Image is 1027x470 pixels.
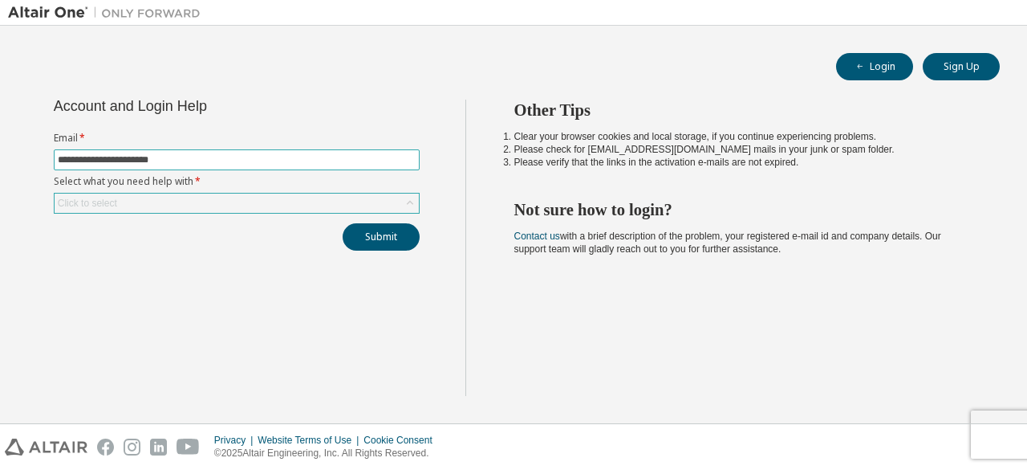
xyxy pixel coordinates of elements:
button: Submit [343,223,420,251]
li: Please check for [EMAIL_ADDRESS][DOMAIN_NAME] mails in your junk or spam folder. [514,143,972,156]
img: facebook.svg [97,439,114,456]
div: Click to select [58,197,117,210]
img: linkedin.svg [150,439,167,456]
div: Website Terms of Use [258,434,363,447]
h2: Other Tips [514,100,972,121]
p: © 2025 Altair Engineering, Inc. All Rights Reserved. [214,447,442,460]
div: Click to select [55,194,419,213]
li: Clear your browser cookies and local storage, if you continue experiencing problems. [514,130,972,143]
div: Account and Login Help [54,100,347,112]
label: Select what you need help with [54,175,420,188]
img: instagram.svg [124,439,140,456]
button: Sign Up [923,53,1000,80]
img: altair_logo.svg [5,439,87,456]
div: Cookie Consent [363,434,441,447]
img: Altair One [8,5,209,21]
h2: Not sure how to login? [514,199,972,220]
div: Privacy [214,434,258,447]
button: Login [836,53,913,80]
img: youtube.svg [177,439,200,456]
label: Email [54,132,420,145]
span: with a brief description of the problem, your registered e-mail id and company details. Our suppo... [514,231,941,255]
a: Contact us [514,231,560,242]
li: Please verify that the links in the activation e-mails are not expired. [514,156,972,169]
